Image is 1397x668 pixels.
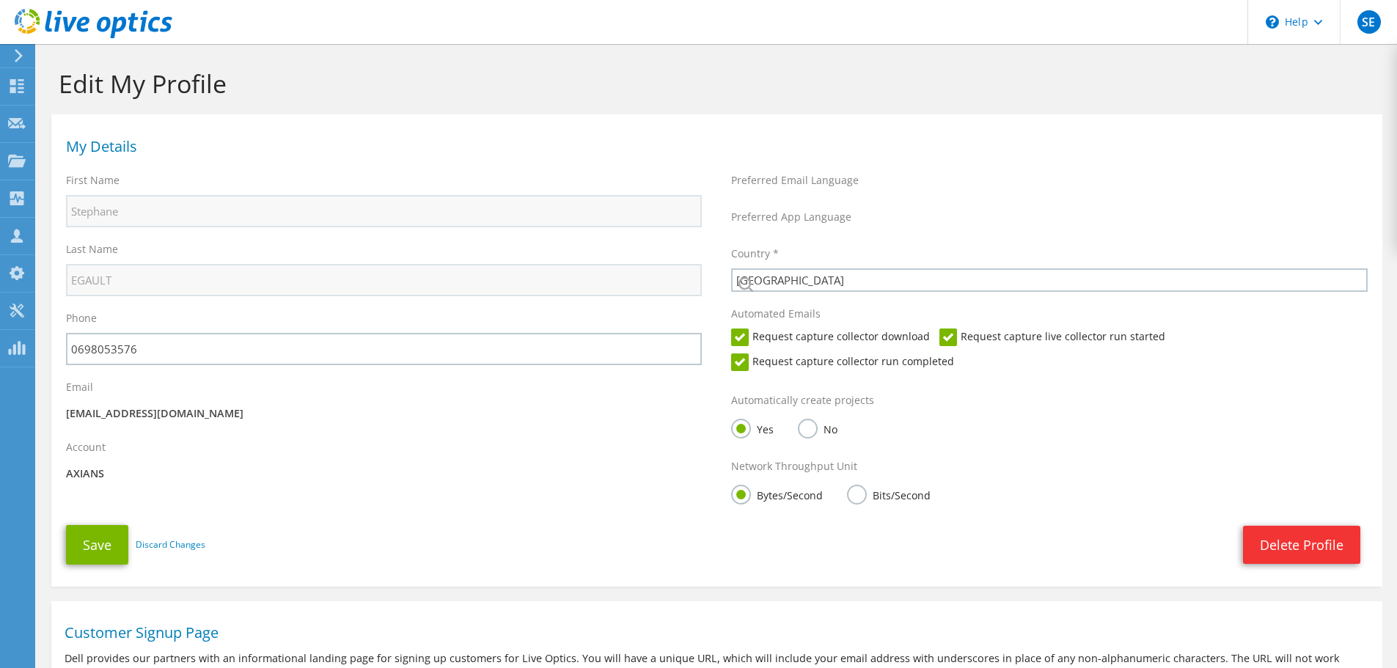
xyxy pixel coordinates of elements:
h1: My Details [66,139,1360,154]
label: Network Throughput Unit [731,459,857,474]
button: Save [66,525,128,565]
label: Preferred App Language [731,210,851,224]
label: Email [66,380,93,394]
label: Request capture collector run completed [731,353,954,371]
label: Request capture collector download [731,329,930,346]
a: Discard Changes [136,537,205,553]
label: No [798,419,837,437]
span: SE [1357,10,1381,34]
label: Request capture live collector run started [939,329,1165,346]
label: Preferred Email Language [731,173,859,188]
label: Yes [731,419,774,437]
label: Account [66,440,106,455]
h1: Edit My Profile [59,68,1368,99]
label: Bits/Second [847,485,931,503]
label: Phone [66,311,97,326]
label: Country * [731,246,779,261]
label: Automated Emails [731,307,821,321]
svg: \n [1266,15,1279,29]
label: Automatically create projects [731,393,874,408]
label: Last Name [66,242,118,257]
p: AXIANS [66,466,702,482]
label: Bytes/Second [731,485,823,503]
a: Delete Profile [1243,526,1360,564]
h1: Customer Signup Page [65,625,1362,640]
label: First Name [66,173,120,188]
p: [EMAIL_ADDRESS][DOMAIN_NAME] [66,405,702,422]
